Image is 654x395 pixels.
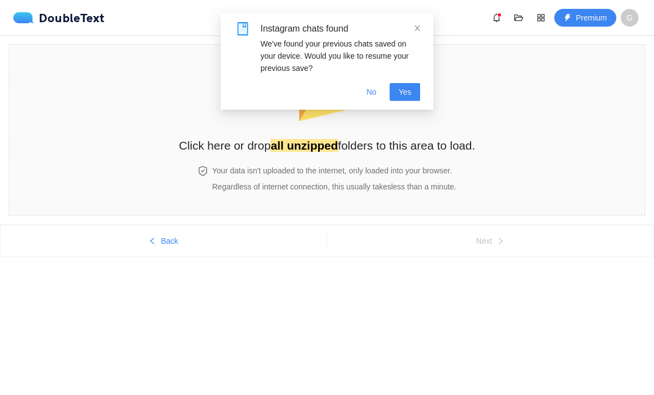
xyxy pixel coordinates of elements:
span: G [627,9,633,27]
span: close [413,24,421,32]
span: bell [488,13,505,22]
h4: Your data isn't uploaded to the internet, only loaded into your browser. [212,165,456,177]
button: thunderboltPremium [554,9,616,27]
button: appstore [532,9,550,27]
span: No [366,86,376,98]
h2: Click here or drop folders to this area to load. [179,136,476,155]
button: Yes [390,83,420,101]
div: Instagram chats found [260,22,420,35]
button: folder-open [510,9,528,27]
div: We've found your previous chats saved on your device. Would you like to resume your previous save? [260,38,420,74]
span: Regardless of internet connection, this usually takes less than a minute . [212,182,456,191]
span: Yes [398,86,411,98]
button: Nextright [327,232,653,250]
div: DoubleText [13,12,105,23]
span: book [236,22,249,35]
a: logoDoubleText [13,12,105,23]
span: appstore [533,13,549,22]
img: logo [13,12,39,23]
span: Back [161,235,178,247]
button: leftBack [1,232,326,250]
span: folder-open [510,13,527,22]
span: thunderbolt [564,14,571,23]
button: bell [488,9,505,27]
button: No [357,83,385,101]
strong: all unzipped [270,139,338,152]
span: safety-certificate [198,166,208,176]
span: Premium [576,12,607,24]
span: left [149,237,156,246]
